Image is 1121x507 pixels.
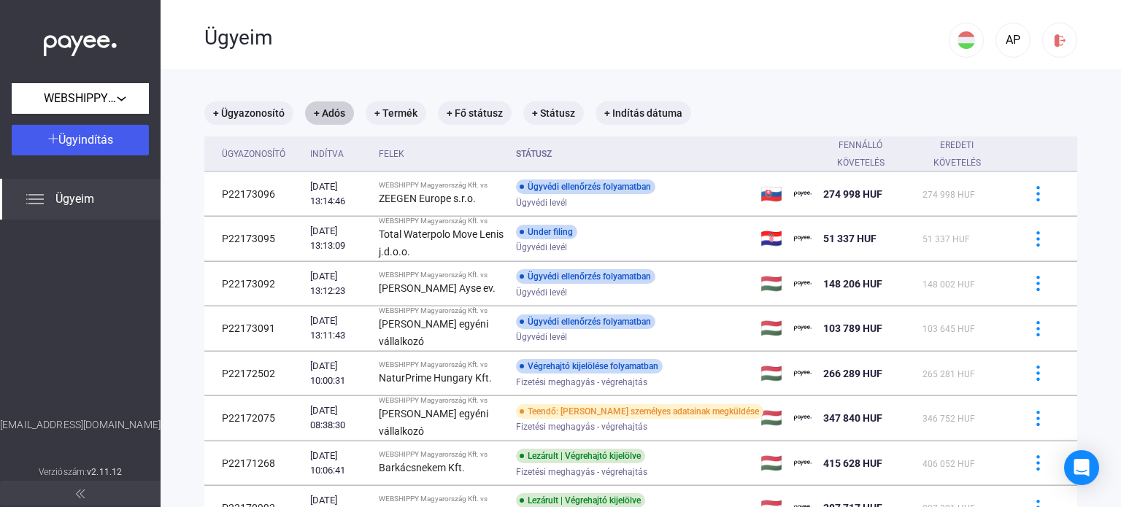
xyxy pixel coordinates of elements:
mat-chip: + Adós [305,101,354,125]
div: Fennálló követelés [823,136,911,171]
div: [DATE] 13:13:09 [310,224,367,253]
div: Felek [379,145,504,163]
img: list.svg [26,190,44,208]
img: more-blue [1031,186,1046,201]
button: more-blue [1022,403,1053,433]
td: P22173091 [204,306,304,351]
span: 347 840 HUF [823,412,882,424]
span: 103 789 HUF [823,322,882,334]
div: Open Intercom Messenger [1064,450,1099,485]
button: logout-red [1042,23,1077,58]
span: 266 289 HUF [823,368,882,379]
span: 51 337 HUF [823,233,877,244]
div: WEBSHIPPY Magyarország Kft. vs [379,271,504,279]
img: payee-logo [794,454,812,472]
div: WEBSHIPPY Magyarország Kft. vs [379,306,504,315]
div: WEBSHIPPY Magyarország Kft. vs [379,181,504,190]
div: Eredeti követelés [922,136,991,171]
span: 274 998 HUF [922,190,975,200]
span: Ügyvédi levél [516,328,567,346]
button: more-blue [1022,268,1053,299]
span: Ügyeim [55,190,94,208]
th: Státusz [510,136,755,172]
td: P22173096 [204,172,304,216]
button: more-blue [1022,179,1053,209]
img: more-blue [1031,411,1046,426]
span: Fizetési meghagyás - végrehajtás [516,418,647,436]
img: arrow-double-left-grey.svg [76,489,85,498]
button: more-blue [1022,448,1053,479]
div: WEBSHIPPY Magyarország Kft. vs [379,217,504,225]
td: P22173092 [204,262,304,306]
div: Teendő: [PERSON_NAME] személyes adatainak megküldése [516,404,763,419]
span: Ügyvédi levél [516,239,567,256]
mat-chip: + Termék [366,101,426,125]
div: Ügyazonosító [222,145,298,163]
strong: Total Waterpolo Move Lenis j.d.o.o. [379,228,504,258]
span: 265 281 HUF [922,369,975,379]
div: [DATE] 13:12:23 [310,269,367,298]
div: WEBSHIPPY Magyarország Kft. vs [379,495,504,503]
div: [DATE] 10:00:31 [310,359,367,388]
span: Ügyindítás [58,133,113,147]
strong: Barkácsnekem Kft. [379,462,465,473]
strong: NaturPrime Hungary Kft. [379,372,492,384]
span: 346 752 HUF [922,414,975,424]
button: more-blue [1022,313,1053,344]
div: Ügyvédi ellenőrzés folyamatban [516,269,655,284]
button: AP [995,23,1031,58]
button: WEBSHIPPY Magyarország Kft. [12,83,149,114]
mat-chip: + Fő státusz [438,101,512,125]
img: white-payee-white-dot.svg [44,27,117,57]
strong: [PERSON_NAME] egyéni vállalkozó [379,408,488,437]
td: 🇭🇺 [755,262,788,306]
div: Indítva [310,145,367,163]
div: Indítva [310,145,344,163]
img: payee-logo [794,320,812,337]
div: [DATE] 10:06:41 [310,449,367,478]
img: logout-red [1052,33,1068,48]
button: Ügyindítás [12,125,149,155]
span: 274 998 HUF [823,188,882,200]
mat-chip: + Státusz [523,101,584,125]
button: more-blue [1022,223,1053,254]
div: Végrehajtó kijelölése folyamatban [516,359,663,374]
div: Ügyazonosító [222,145,285,163]
strong: ZEEGEN Europe s.r.o. [379,193,476,204]
span: Ügyvédi levél [516,284,567,301]
img: payee-logo [794,275,812,293]
strong: [PERSON_NAME] Ayse ev. [379,282,496,294]
div: WEBSHIPPY Magyarország Kft. vs [379,360,504,369]
td: 🇭🇷 [755,217,788,261]
div: Ügyvédi ellenőrzés folyamatban [516,179,655,194]
img: payee-logo [794,365,812,382]
div: Lezárult | Végrehajtó kijelölve [516,449,645,463]
img: payee-logo [794,409,812,427]
td: P22172502 [204,352,304,395]
span: WEBSHIPPY Magyarország Kft. [44,90,117,107]
td: P22173095 [204,217,304,261]
div: Ügyeim [204,26,949,50]
span: 406 052 HUF [922,459,975,469]
div: [DATE] 08:38:30 [310,403,367,433]
button: HU [949,23,984,58]
span: 51 337 HUF [922,234,970,244]
div: Felek [379,145,404,163]
img: payee-logo [794,230,812,247]
span: 415 628 HUF [823,457,882,469]
strong: [PERSON_NAME] egyéni vállalkozó [379,318,488,347]
span: Fizetési meghagyás - végrehajtás [516,374,647,391]
div: Under filing [516,225,577,239]
img: more-blue [1031,321,1046,336]
div: [DATE] 13:14:46 [310,179,367,209]
mat-chip: + Indítás dátuma [596,101,691,125]
span: 148 206 HUF [823,278,882,290]
td: P22171268 [204,441,304,485]
div: Fennálló követelés [823,136,898,171]
img: payee-logo [794,185,812,203]
td: 🇸🇰 [755,172,788,216]
span: Ügyvédi levél [516,194,567,212]
img: more-blue [1031,276,1046,291]
td: 🇭🇺 [755,441,788,485]
td: 🇭🇺 [755,396,788,441]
